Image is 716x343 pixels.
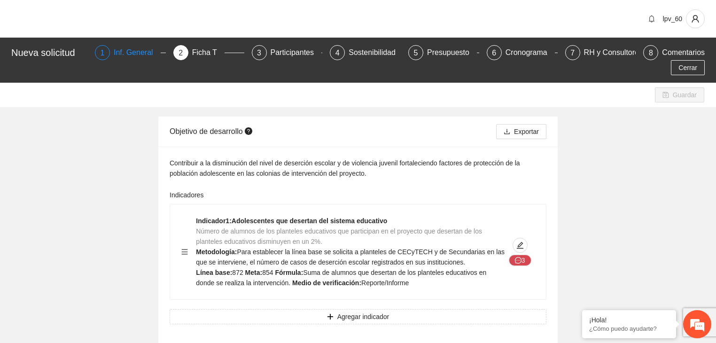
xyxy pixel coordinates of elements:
div: 4Sostenibilidad [330,45,401,60]
strong: Línea base: [196,269,232,276]
div: 5Presupuesto [408,45,479,60]
div: 1Inf. General [95,45,166,60]
span: message [515,257,521,265]
span: 854 [262,269,273,276]
div: Contribuir a la disminución del nivel de deserción escolar y de violencia juvenil fortaleciendo f... [170,158,546,179]
div: 7RH y Consultores [565,45,636,60]
span: 3 [257,49,261,57]
div: Minimizar ventana de chat en vivo [154,5,177,27]
button: saveGuardar [655,87,704,102]
div: RH y Consultores [584,45,650,60]
div: Cronograma [506,45,555,60]
span: Suma de alumnos que desertan de los planteles educativos en donde se realiza la intervención. [196,269,486,287]
button: Cerrar [671,60,705,75]
div: 3Participantes [252,45,323,60]
div: Participantes [271,45,322,60]
span: 5 [414,49,418,57]
span: Exportar [514,126,539,137]
div: Presupuesto [427,45,477,60]
span: 2 [179,49,183,57]
span: bell [645,15,659,23]
div: Inf. General [114,45,161,60]
textarea: Escriba su mensaje y pulse “Intro” [5,237,179,270]
strong: Indicador 1 : Adolescentes que desertan del sistema educativo [196,217,387,225]
strong: Medio de verificación: [292,279,361,287]
strong: Metodología: [196,248,237,256]
div: Sostenibilidad [349,45,403,60]
div: ¡Hola! [589,316,669,324]
span: Cerrar [678,62,697,73]
div: Chatee con nosotros ahora [49,48,158,60]
span: Agregar indicador [337,312,389,322]
span: Reporte/Informe [361,279,409,287]
div: 8Comentarios [643,45,705,60]
span: plus [327,313,334,321]
span: 872 [232,269,243,276]
span: question-circle [245,127,252,135]
p: ¿Cómo puedo ayudarte? [589,325,669,332]
button: user [686,9,705,28]
span: 8 [649,49,653,57]
span: menu [181,249,188,255]
button: plusAgregar indicador [170,309,546,324]
span: 4 [335,49,340,57]
label: Indicadores [170,190,203,200]
div: 2Ficha T [173,45,244,60]
button: downloadExportar [496,124,546,139]
div: Ficha T [192,45,225,60]
strong: Meta: [245,269,263,276]
span: Número de alumnos de los planteles educativos que participan en el proyecto que desertan de los p... [196,227,482,245]
span: edit [513,242,527,249]
span: lpv_60 [663,15,682,23]
strong: Fórmula: [275,269,303,276]
div: Comentarios [662,45,705,60]
span: Para establecer la línea base se solicita a planteles de CECyTECH y de Secundarias en las que se ... [196,248,505,266]
button: edit [513,238,528,253]
span: 7 [570,49,575,57]
span: user [686,15,704,23]
span: Estamos en línea. [54,116,130,210]
span: 6 [492,49,496,57]
span: download [504,128,510,136]
button: bell [644,11,659,26]
div: Nueva solicitud [11,45,89,60]
span: 1 [101,49,105,57]
span: Objetivo de desarrollo [170,127,255,135]
div: 6Cronograma [487,45,558,60]
button: message3 [509,255,531,266]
